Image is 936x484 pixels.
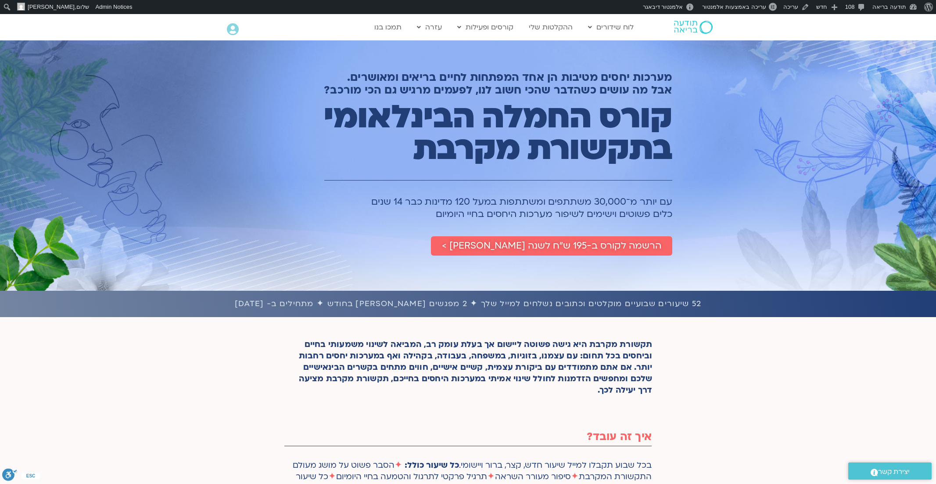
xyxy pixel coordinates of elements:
[394,460,402,471] span: ✦
[878,466,910,478] span: יצירת קשר
[524,19,577,36] a: ההקלטות שלי
[453,19,518,36] a: קורסים ופעילות
[4,297,932,311] h1: 52 שיעורים שבועיים מוקלטים וכתובים נשלחים למייל שלך ✦ 2 מפגשים [PERSON_NAME] בחודש ✦ מתחילים ב- [...
[28,4,75,10] span: [PERSON_NAME]
[487,471,495,482] span: ✦
[370,19,406,36] a: תמכו בנו
[442,241,661,251] span: הרשמה לקורס ב-195 ש״ח לשנה [PERSON_NAME] >
[431,236,672,256] a: הרשמה לקורס ב-195 ש״ח לשנה [PERSON_NAME] >
[285,101,672,165] h1: קורס החמלה הבינלאומי בתקשורת מקרבת​
[285,196,672,220] h1: עם יותר מ־30,000 משתתפים ומשתתפות במעל 120 מדינות כבר 14 שנים כלים פשוטים וישימים לשיפור מערכות ה...
[405,460,459,471] strong: כל שיעור כולל:
[284,430,652,443] h2: איך זה עובד?
[284,339,653,400] div: תקשורת מקרבת היא גישה פשוטה ליישום אך בעלת עומק רב, המביאה לשינוי משמעותי בחיים וביחסים בכל תחום:...
[328,471,336,482] span: ✦
[571,471,579,482] span: ✦
[674,21,713,34] img: תודעה בריאה
[412,19,446,36] a: עזרה
[584,19,638,36] a: לוח שידורים
[848,462,932,480] a: יצירת קשר
[285,71,672,97] h2: מערכות יחסים מטיבות הן אחד המפתחות לחיים בריאים ומאושרים. אבל מה עושים כשהדבר שהכי חשוב לנו, לפעמ...
[702,4,766,10] span: עריכה באמצעות אלמנטור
